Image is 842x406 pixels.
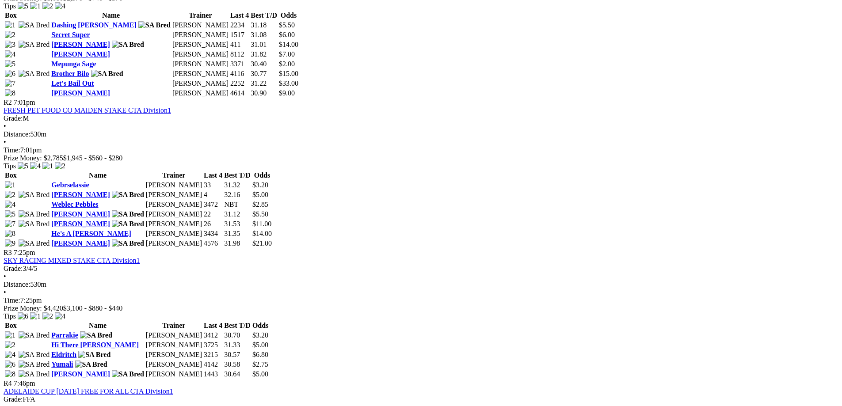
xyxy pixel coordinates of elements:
[4,122,6,130] span: •
[4,296,20,304] span: Time:
[51,220,110,228] a: [PERSON_NAME]
[112,191,144,199] img: SA Bred
[5,322,17,329] span: Box
[19,220,50,228] img: SA Bred
[172,11,229,20] th: Trainer
[51,181,89,189] a: Gebrselassie
[172,89,229,98] td: [PERSON_NAME]
[172,50,229,59] td: [PERSON_NAME]
[230,11,249,20] th: Last 4
[5,50,15,58] img: 4
[55,162,65,170] img: 2
[252,239,272,247] span: $21.00
[112,41,144,49] img: SA Bred
[145,350,202,359] td: [PERSON_NAME]
[51,239,110,247] a: [PERSON_NAME]
[51,191,110,198] a: [PERSON_NAME]
[278,11,299,20] th: Odds
[145,341,202,349] td: [PERSON_NAME]
[4,249,12,256] span: R3
[19,331,50,339] img: SA Bred
[203,350,223,359] td: 3215
[145,239,202,248] td: [PERSON_NAME]
[224,181,251,190] td: 31.32
[230,79,249,88] td: 2252
[4,281,30,288] span: Distance:
[4,154,838,162] div: Prize Money: $2,785
[145,200,202,209] td: [PERSON_NAME]
[80,331,112,339] img: SA Bred
[279,70,298,77] span: $15.00
[19,210,50,218] img: SA Bred
[4,99,12,106] span: R2
[55,2,65,10] img: 4
[5,239,15,247] img: 9
[51,60,96,68] a: Mepunga Sage
[203,229,223,238] td: 3434
[230,30,249,39] td: 1517
[4,288,6,296] span: •
[14,379,35,387] span: 7:46pm
[4,130,838,138] div: 530m
[51,210,110,218] a: [PERSON_NAME]
[145,171,202,180] th: Trainer
[4,281,838,288] div: 530m
[224,210,251,219] td: 31.12
[4,296,838,304] div: 7:25pm
[5,360,15,368] img: 6
[51,201,98,208] a: Weblec Pebbles
[252,331,268,339] span: $3.20
[63,154,123,162] span: $1,945 - $560 - $280
[4,265,23,272] span: Grade:
[78,351,110,359] img: SA Bred
[230,89,249,98] td: 4614
[91,70,123,78] img: SA Bred
[4,304,838,312] div: Prize Money: $4,420
[250,40,278,49] td: 31.01
[224,360,251,369] td: 30.58
[51,331,78,339] a: Parrakie
[252,201,268,208] span: $2.85
[145,229,202,238] td: [PERSON_NAME]
[4,395,23,403] span: Grade:
[5,370,15,378] img: 8
[5,210,15,218] img: 5
[75,360,107,368] img: SA Bred
[4,273,6,280] span: •
[112,239,144,247] img: SA Bred
[252,191,268,198] span: $5.00
[51,41,110,48] a: [PERSON_NAME]
[4,395,838,403] div: FFA
[230,60,249,68] td: 3371
[145,190,202,199] td: [PERSON_NAME]
[145,360,202,369] td: [PERSON_NAME]
[51,31,90,38] a: Secret Super
[19,21,50,29] img: SA Bred
[145,181,202,190] td: [PERSON_NAME]
[224,341,251,349] td: 31.33
[203,321,223,330] th: Last 4
[5,201,15,209] img: 4
[51,351,76,358] a: Eldritch
[172,30,229,39] td: [PERSON_NAME]
[5,171,17,179] span: Box
[252,360,268,368] span: $2.75
[30,312,41,320] img: 1
[230,69,249,78] td: 4116
[4,114,838,122] div: M
[5,181,15,189] img: 1
[230,21,249,30] td: 2234
[203,360,223,369] td: 4142
[63,304,123,312] span: $3,100 - $880 - $440
[145,331,202,340] td: [PERSON_NAME]
[145,370,202,379] td: [PERSON_NAME]
[250,79,278,88] td: 31.22
[4,146,838,154] div: 7:01pm
[172,21,229,30] td: [PERSON_NAME]
[252,181,268,189] span: $3.20
[51,341,139,349] a: Hi There [PERSON_NAME]
[203,200,223,209] td: 3472
[4,130,30,138] span: Distance:
[18,312,28,320] img: 6
[145,220,202,228] td: [PERSON_NAME]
